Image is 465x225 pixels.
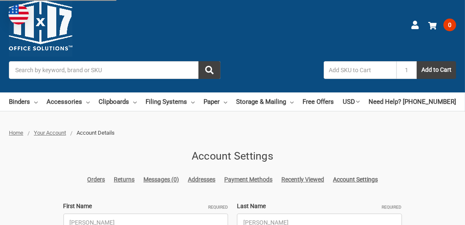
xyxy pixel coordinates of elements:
label: First Name [63,202,228,211]
a: Paper [204,92,227,111]
a: Accessories [47,92,90,111]
a: Binders [9,92,38,111]
iframe: Google Customer Reviews [395,202,465,225]
a: Addresses [188,175,215,184]
a: Storage & Mailing [236,92,294,111]
a: Orders [87,175,105,184]
input: Search by keyword, brand or SKU [9,61,220,79]
input: Add SKU to Cart [324,61,396,79]
a: Account Settings [333,175,378,184]
button: Add to Cart [417,61,456,79]
a: Your Account [34,130,66,136]
small: Required [382,204,402,210]
span: 0 [443,19,456,31]
a: Payment Methods [224,175,272,184]
a: Home [9,130,23,136]
h2: Account Settings [63,148,402,164]
label: Last Name [237,202,402,211]
a: Messages (0) [143,175,179,184]
a: Free Offers [303,92,334,111]
span: Account Details [77,130,115,136]
a: Clipboards [99,92,137,111]
a: USD [343,92,360,111]
a: Filing Systems [146,92,195,111]
a: Returns [114,175,135,184]
a: 0 [428,14,456,36]
a: Need Help? [PHONE_NUMBER] [369,92,456,111]
small: Required [208,204,228,210]
a: Recently Viewed [281,175,324,184]
img: duty and tax information for United States [8,4,29,24]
